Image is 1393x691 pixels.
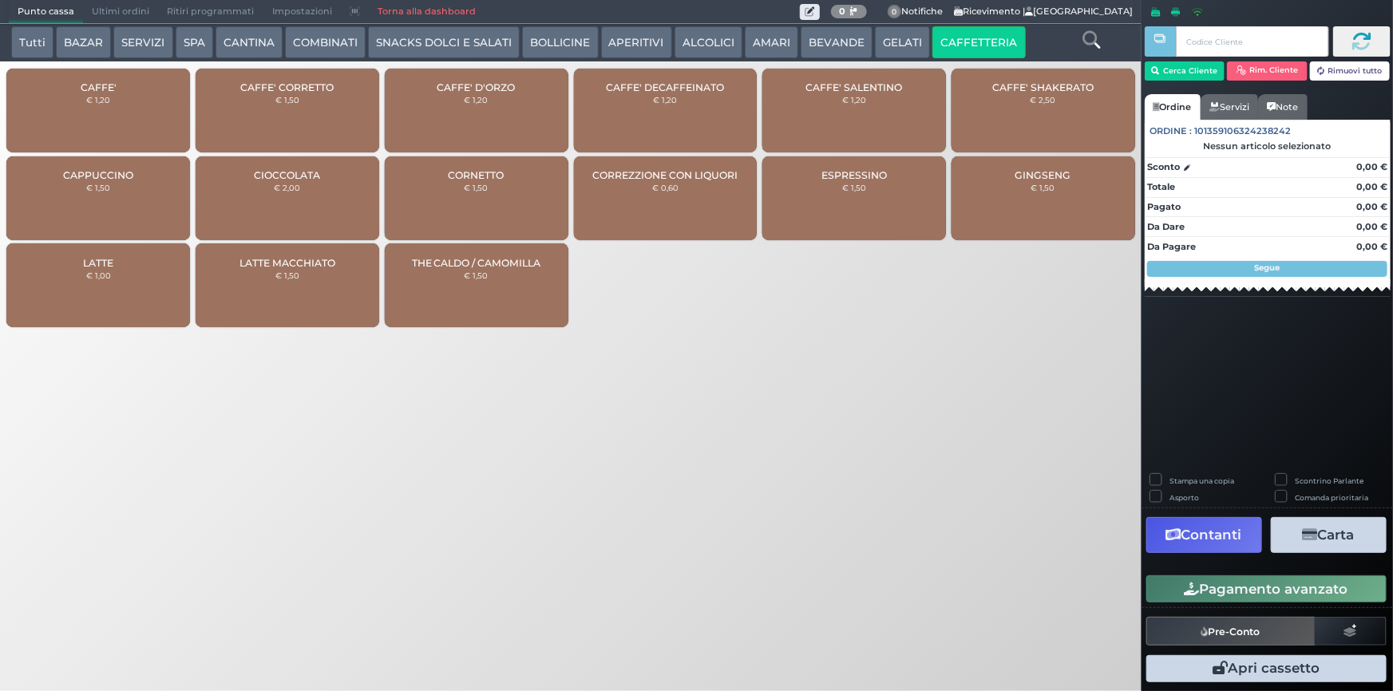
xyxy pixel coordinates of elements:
small: € 2,00 [274,183,300,192]
strong: Segue [1255,263,1280,273]
button: SERVIZI [113,26,172,58]
button: AMARI [745,26,798,58]
button: ALCOLICI [675,26,742,58]
span: CORREZZIONE CON LIQUORI [592,169,738,181]
small: € 1,20 [653,95,677,105]
button: Pagamento avanzato [1146,575,1387,602]
span: GINGSENG [1015,169,1071,181]
small: € 1,50 [86,183,110,192]
small: € 1,00 [86,270,111,280]
span: ESPRESSINO [821,169,887,181]
strong: Totale [1147,181,1175,192]
small: € 1,50 [275,270,299,280]
span: CAFFE' D'ORZO [437,81,516,93]
label: Comanda prioritaria [1296,492,1369,503]
small: € 1,50 [465,270,489,280]
span: Impostazioni [263,1,341,23]
span: CAPPUCCINO [63,169,133,181]
button: APERITIVI [601,26,672,58]
a: Note [1258,94,1307,120]
a: Torna alla dashboard [369,1,485,23]
button: Rim. Cliente [1227,61,1308,81]
button: BOLLICINE [522,26,598,58]
div: Nessun articolo selezionato [1145,140,1391,152]
button: Rimuovi tutto [1310,61,1391,81]
span: Ordine : [1150,124,1193,138]
strong: 0,00 € [1356,181,1387,192]
button: Pre-Conto [1146,617,1316,646]
span: CAFFE' SHAKERATO [992,81,1094,93]
small: € 1,20 [86,95,110,105]
small: € 1,50 [465,183,489,192]
button: Carta [1271,517,1387,553]
span: CAFFE' CORRETTO [240,81,334,93]
button: Apri cassetto [1146,655,1387,682]
button: SPA [176,26,213,58]
small: € 0,60 [652,183,679,192]
button: SNACKS DOLCI E SALATI [368,26,520,58]
button: GELATI [875,26,930,58]
a: Ordine [1145,94,1201,120]
button: CANTINA [216,26,283,58]
strong: Da Dare [1147,221,1185,232]
span: 0 [888,5,902,19]
strong: Da Pagare [1147,241,1196,252]
button: Tutti [11,26,53,58]
strong: Sconto [1147,160,1180,174]
strong: Pagato [1147,201,1181,212]
button: BEVANDE [801,26,873,58]
small: € 2,50 [1031,95,1056,105]
button: BAZAR [56,26,111,58]
span: CAFFE' [81,81,117,93]
span: LATTE MACCHIATO [239,257,335,269]
input: Codice Cliente [1176,26,1328,57]
strong: 0,00 € [1356,161,1387,172]
span: Ritiri programmati [158,1,263,23]
strong: 0,00 € [1356,201,1387,212]
button: COMBINATI [285,26,366,58]
button: CAFFETTERIA [932,26,1025,58]
span: Punto cassa [9,1,83,23]
label: Asporto [1169,492,1199,503]
small: € 1,20 [842,95,866,105]
b: 0 [839,6,845,17]
span: 101359106324238242 [1195,124,1292,138]
small: € 1,50 [842,183,866,192]
button: Contanti [1146,517,1262,553]
label: Stampa una copia [1169,476,1234,486]
strong: 0,00 € [1356,221,1387,232]
small: € 1,50 [1031,183,1055,192]
button: Cerca Cliente [1145,61,1225,81]
small: € 1,20 [465,95,489,105]
strong: 0,00 € [1356,241,1387,252]
span: CORNETTO [449,169,505,181]
small: € 1,50 [275,95,299,105]
a: Servizi [1201,94,1258,120]
span: CAFFE' DECAFFEINATO [606,81,724,93]
span: Ultimi ordini [83,1,158,23]
span: CAFFE' SALENTINO [806,81,903,93]
span: THE CALDO / CAMOMILLA [412,257,541,269]
label: Scontrino Parlante [1296,476,1364,486]
span: LATTE [83,257,113,269]
span: CIOCCOLATA [254,169,320,181]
